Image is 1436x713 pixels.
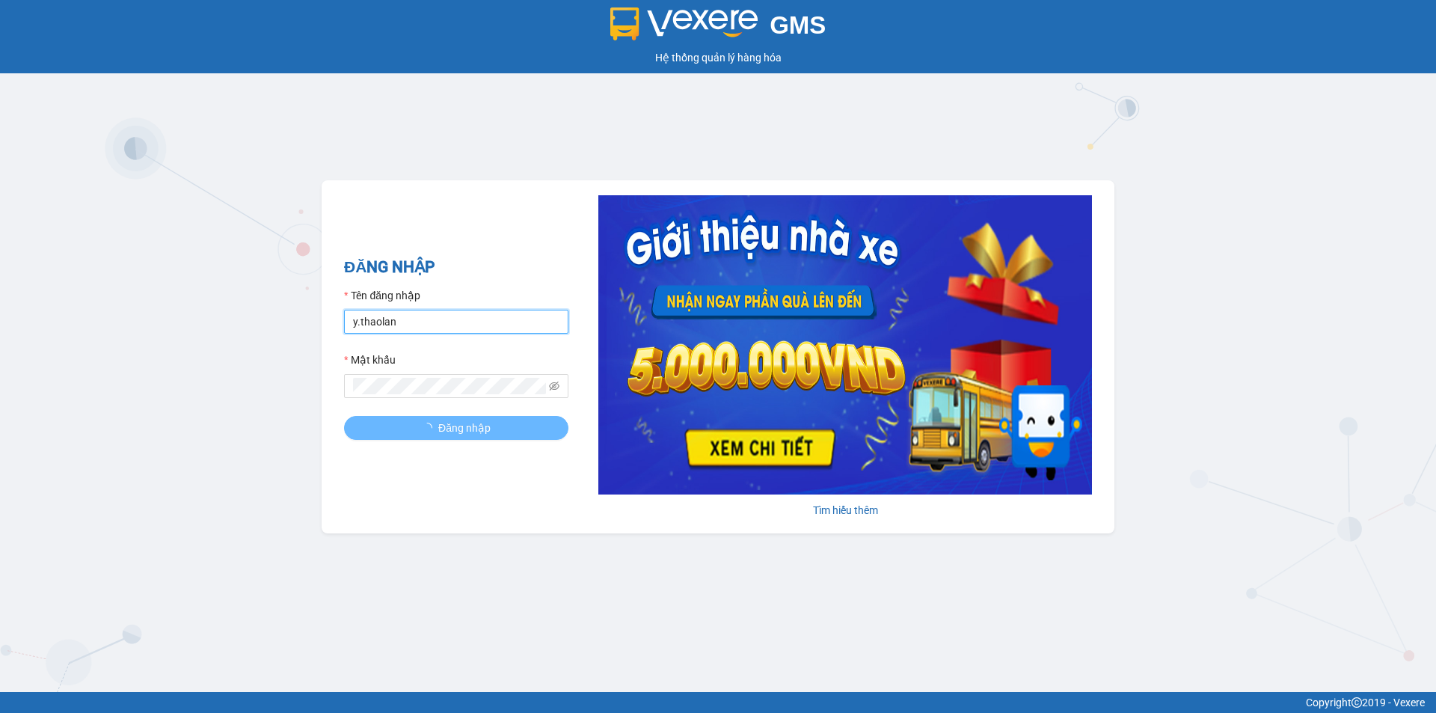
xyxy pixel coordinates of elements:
[610,22,826,34] a: GMS
[422,423,438,433] span: loading
[11,694,1425,711] div: Copyright 2019 - Vexere
[344,352,396,368] label: Mật khẩu
[344,416,568,440] button: Đăng nhập
[438,420,491,436] span: Đăng nhập
[549,381,559,391] span: eye-invisible
[344,255,568,280] h2: ĐĂNG NHẬP
[598,502,1092,518] div: Tìm hiểu thêm
[598,195,1092,495] img: banner-0
[353,378,546,394] input: Mật khẩu
[770,11,826,39] span: GMS
[4,49,1432,66] div: Hệ thống quản lý hàng hóa
[1351,697,1362,708] span: copyright
[344,310,568,334] input: Tên đăng nhập
[344,287,420,304] label: Tên đăng nhập
[610,7,758,40] img: logo 2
